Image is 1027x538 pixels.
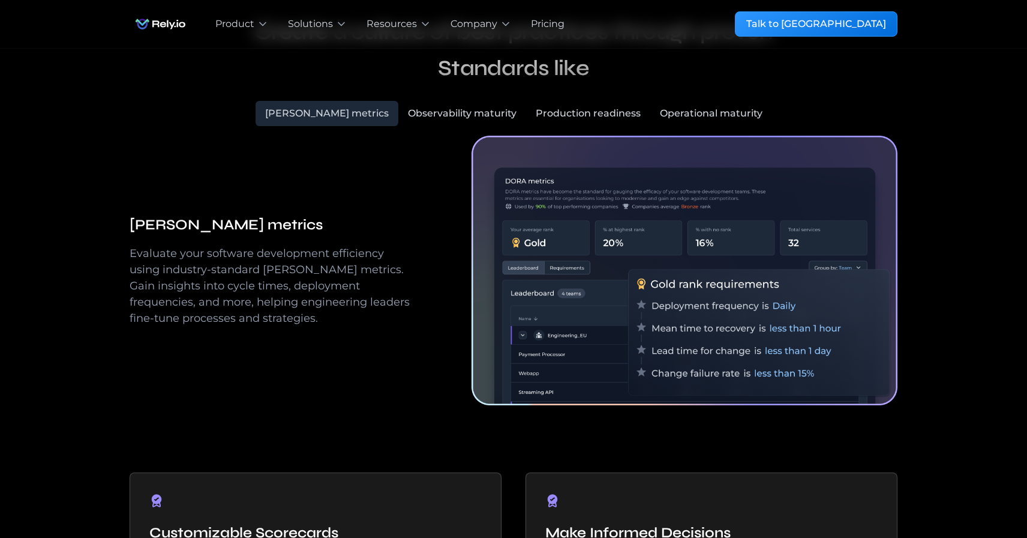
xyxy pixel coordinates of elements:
div: Production readiness [536,106,641,121]
div: Talk to [GEOGRAPHIC_DATA] [746,17,886,31]
h2: Create a culture of best practices through proven Standards like [250,14,777,86]
div: [PERSON_NAME] metrics [265,106,389,121]
img: Dashboard mockup [472,136,897,405]
img: Rely.io logo [130,12,191,36]
div: Resources [367,17,417,31]
div: Operational maturity [660,106,762,121]
div: Company [451,17,497,31]
div: Observability maturity [408,106,516,121]
a: Talk to [GEOGRAPHIC_DATA] [735,11,897,37]
div: Solutions [288,17,333,31]
iframe: Chatbot [948,459,1010,521]
div: Product [215,17,254,31]
div: Evaluate your software development efficiency using industry-standard [PERSON_NAME] metrics. Gain... [130,246,414,327]
h5: [PERSON_NAME] metrics [130,214,414,236]
a: home [130,12,191,36]
a: Pricing [531,17,564,31]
